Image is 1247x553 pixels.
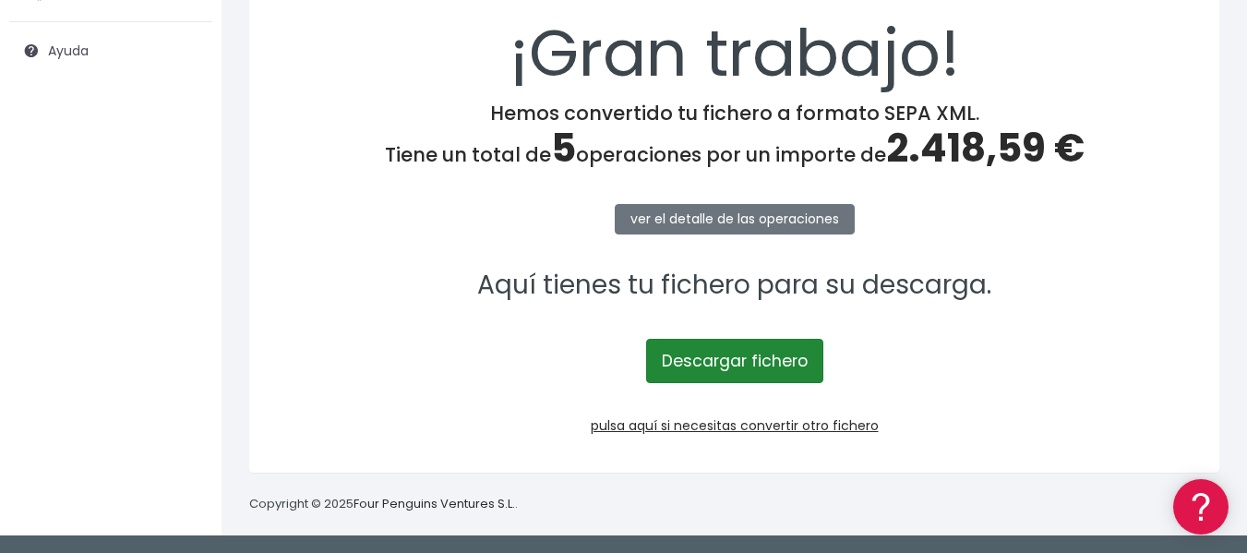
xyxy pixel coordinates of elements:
span: Ayuda [48,42,89,60]
a: Descargar fichero [646,339,823,383]
p: Copyright © 2025 . [249,495,518,514]
a: Four Penguins Ventures S.L. [354,495,515,512]
p: Aquí tienes tu fichero para su descarga. [273,265,1195,307]
span: 5 [551,121,576,175]
span: 2.418,59 € [886,121,1085,175]
a: pulsa aquí si necesitas convertir otro fichero [591,416,879,435]
h4: Hemos convertido tu fichero a formato SEPA XML. Tiene un total de operaciones por un importe de [273,102,1195,172]
a: Ayuda [9,31,212,70]
a: ver el detalle de las operaciones [615,204,855,234]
